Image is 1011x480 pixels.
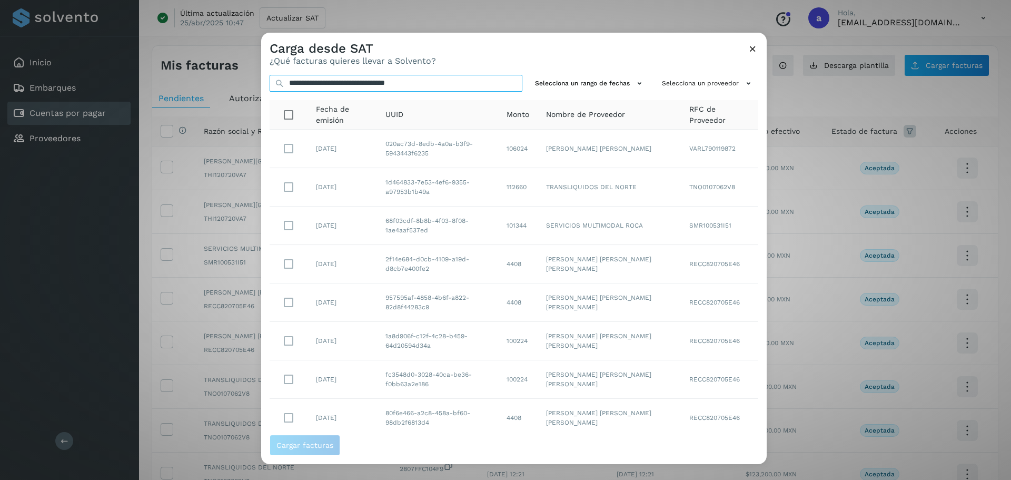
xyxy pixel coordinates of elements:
[498,207,538,245] td: 101344
[538,322,680,360] td: [PERSON_NAME] [PERSON_NAME] [PERSON_NAME]
[681,207,758,245] td: SMR100531I51
[270,435,340,456] button: Cargar facturas
[377,360,498,399] td: fc3548d0-3028-40ca-be36-f0bb63a2e186
[498,283,538,322] td: 4408
[308,207,377,245] td: [DATE]
[689,104,750,126] span: RFC de Proveedor
[681,322,758,360] td: RECC820705E46
[308,322,377,360] td: [DATE]
[308,168,377,207] td: [DATE]
[681,283,758,322] td: RECC820705E46
[538,245,680,283] td: [PERSON_NAME] [PERSON_NAME] [PERSON_NAME]
[385,109,403,120] span: UUID
[658,75,758,92] button: Selecciona un proveedor
[377,207,498,245] td: 68f03cdf-8b8b-4f03-8f08-1ae4aaf537ed
[276,442,333,449] span: Cargar facturas
[498,399,538,437] td: 4408
[681,399,758,437] td: RECC820705E46
[377,245,498,283] td: 2f14e684-d0cb-4109-a19d-d8cb7e400fe2
[538,360,680,399] td: [PERSON_NAME] [PERSON_NAME] [PERSON_NAME]
[308,399,377,437] td: [DATE]
[377,322,498,360] td: 1a8d906f-c12f-4c28-b459-64d20594d34a
[538,168,680,207] td: TRANSLIQUIDOS DEL NORTE
[377,130,498,168] td: 020ac73d-8edb-4a0a-b3f9-5943443f6235
[377,168,498,207] td: 1d464833-7e53-4ef6-9355-a97953b1b49a
[308,130,377,168] td: [DATE]
[538,399,680,437] td: [PERSON_NAME] [PERSON_NAME] [PERSON_NAME]
[308,360,377,399] td: [DATE]
[270,56,436,66] p: ¿Qué facturas quieres llevar a Solvento?
[308,283,377,322] td: [DATE]
[498,168,538,207] td: 112660
[531,75,649,92] button: Selecciona un rango de fechas
[681,360,758,399] td: RECC820705E46
[308,245,377,283] td: [DATE]
[498,130,538,168] td: 106024
[270,41,436,56] h3: Carga desde SAT
[681,130,758,168] td: VARL790119872
[377,399,498,437] td: 80f6e466-a2c8-458a-bf60-98db2f6813d4
[498,322,538,360] td: 100224
[681,245,758,283] td: RECC820705E46
[498,245,538,283] td: 4408
[538,207,680,245] td: SERVICIOS MULTIMODAL ROCA
[316,104,369,126] span: Fecha de emisión
[507,109,529,120] span: Monto
[538,130,680,168] td: [PERSON_NAME] [PERSON_NAME]
[538,283,680,322] td: [PERSON_NAME] [PERSON_NAME] [PERSON_NAME]
[681,168,758,207] td: TNO0107062V8
[498,360,538,399] td: 100224
[377,283,498,322] td: 957595af-4858-4b6f-a822-82d8f44283c9
[546,109,625,120] span: Nombre de Proveedor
